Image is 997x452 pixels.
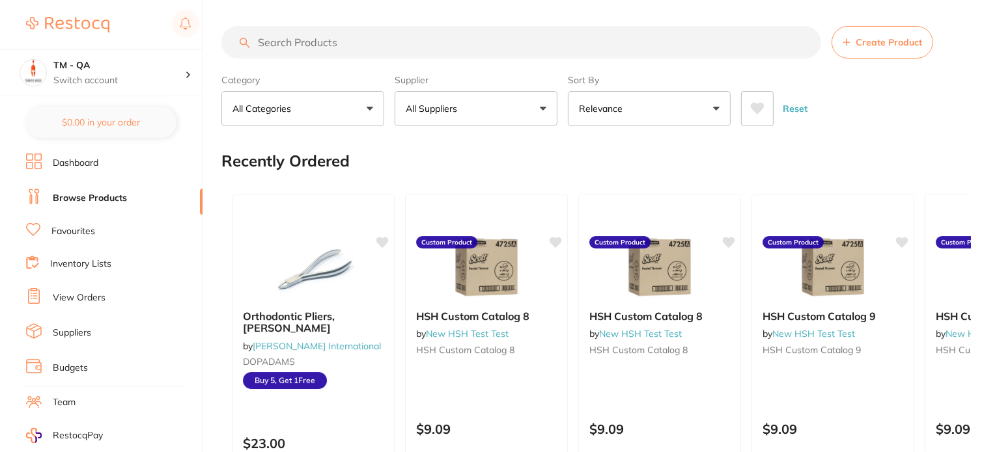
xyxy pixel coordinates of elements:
a: RestocqPay [26,428,103,443]
label: Sort By [568,74,731,86]
span: by [763,328,855,339]
span: by [589,328,682,339]
img: RestocqPay [26,428,42,443]
p: Switch account [53,74,185,87]
small: HSH Custom Catalog 8 [416,345,557,355]
a: New HSH Test Test [426,328,509,339]
a: New HSH Test Test [599,328,682,339]
label: Custom Product [936,236,997,249]
img: Restocq Logo [26,17,109,33]
img: HSH Custom Catalog 8 [444,235,529,300]
a: Suppliers [53,326,91,339]
a: Budgets [53,362,88,375]
a: Favourites [51,225,95,238]
label: Category [221,74,384,86]
button: Reset [779,91,811,126]
p: All Categories [232,102,296,115]
span: Buy 5, Get 1 Free [243,372,327,389]
a: Dashboard [53,157,98,170]
p: All Suppliers [406,102,462,115]
img: HSH Custom Catalog 9 [791,235,875,300]
button: All Categories [221,91,384,126]
b: HSH Custom Catalog 8 [416,310,557,322]
label: Custom Product [763,236,824,249]
button: Relevance [568,91,731,126]
small: HSH Custom Catalog 8 [589,345,730,355]
b: HSH Custom Catalog 9 [763,310,903,322]
img: Orthodontic Pliers, Adams [271,235,356,300]
span: by [416,328,509,339]
a: Browse Products [53,192,127,205]
input: Search Products [221,26,821,59]
button: Create Product [832,26,933,59]
h2: Recently Ordered [221,152,350,170]
label: Custom Product [416,236,477,249]
a: Restocq Logo [26,10,109,40]
label: Supplier [395,74,557,86]
b: HSH Custom Catalog 8 [589,310,730,322]
p: $9.09 [763,421,903,436]
img: TM - QA [20,60,46,86]
img: HSH Custom Catalog 8 [617,235,702,300]
p: $9.09 [589,421,730,436]
span: RestocqPay [53,429,103,442]
a: Team [53,396,76,409]
b: Orthodontic Pliers, Adams [243,310,384,334]
a: View Orders [53,291,105,304]
a: New HSH Test Test [772,328,855,339]
p: $9.09 [416,421,557,436]
small: DOPADAMS [243,356,384,367]
a: [PERSON_NAME] International [253,340,381,352]
a: Inventory Lists [50,258,111,271]
p: Relevance [579,102,628,115]
span: Create Product [856,37,922,47]
p: $23.00 [243,436,384,451]
span: by [243,340,381,352]
small: HSH Custom Catalog 9 [763,345,903,355]
button: All Suppliers [395,91,557,126]
label: Custom Product [589,236,651,249]
h4: TM - QA [53,59,185,72]
button: $0.00 in your order [26,107,176,138]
